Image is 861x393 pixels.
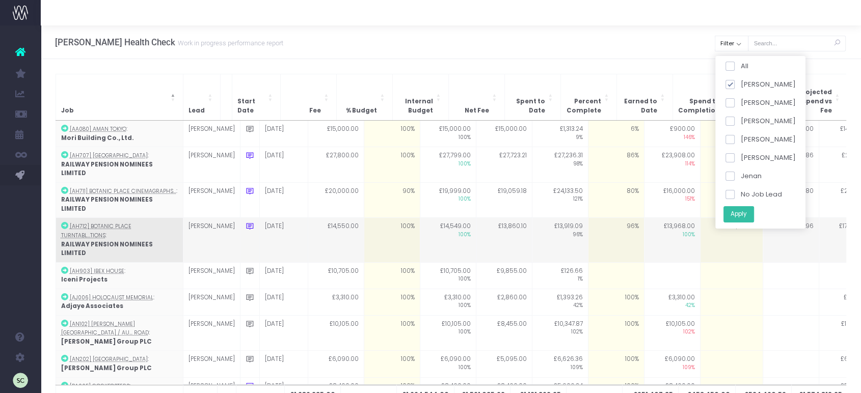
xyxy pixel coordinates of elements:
[650,160,695,168] span: 114%
[259,147,308,183] td: [DATE]
[70,152,148,159] abbr: [AH707] Botanic Place
[588,218,644,262] td: 96%
[308,315,364,351] td: £10,105.00
[364,262,420,289] td: 100%
[725,134,795,145] label: [PERSON_NAME]
[588,121,644,147] td: 6%
[308,218,364,262] td: £14,550.00
[588,289,644,315] td: 100%
[566,97,601,115] span: Percent Complete
[56,351,183,377] td: :
[420,289,476,315] td: £3,310.00
[70,187,176,195] abbr: [AH711] Botanic Place Cinemagraphs
[364,315,420,351] td: 100%
[56,315,183,351] td: :
[309,106,321,116] span: Fee
[532,289,588,315] td: £1,393.26
[725,61,748,71] label: All
[504,74,560,120] th: Spent to Date: Activate to sort: Activate to sort
[420,315,476,351] td: £10,105.00
[364,218,420,262] td: 100%
[308,289,364,315] td: £3,310.00
[61,134,134,142] strong: Mori Building Co., Ltd.
[644,121,700,147] td: £900.00
[700,182,763,218] td: £3,000.00
[425,328,471,336] span: 100%
[622,97,657,115] span: Earned to Date
[308,182,364,218] td: £20,000.00
[650,231,695,239] span: 100%
[616,74,672,120] th: Earned to Date: Activate to sort: Activate to sort
[259,262,308,289] td: [DATE]
[56,262,183,289] td: :
[70,294,153,301] abbr: [AJ006] Holocaust Memorial
[476,121,532,147] td: £15,000.00
[308,147,364,183] td: £27,800.00
[259,182,308,218] td: [DATE]
[678,97,720,115] span: Spend to Completion
[420,182,476,218] td: £19,999.00
[364,147,420,183] td: 100%
[465,106,489,116] span: Net Fee
[237,97,265,115] span: Start Date
[532,351,588,377] td: £6,626.36
[56,121,183,147] td: :
[725,98,795,108] label: [PERSON_NAME]
[725,153,795,163] label: [PERSON_NAME]
[420,147,476,183] td: £27,799.00
[61,364,152,372] strong: [PERSON_NAME] Group PLC
[425,195,471,203] span: 100%
[644,315,700,351] td: £10,105.00
[537,134,583,142] span: 9%
[308,121,364,147] td: £15,000.00
[61,195,153,213] strong: RAILWAY PENSION NOMINEES LIMITED
[700,147,763,183] td: £500.00
[476,182,532,218] td: £19,059.18
[61,338,152,346] strong: [PERSON_NAME] Group PLC
[672,74,735,120] th: Spend to Completion: Activate to sort: Activate to sort
[259,351,308,377] td: [DATE]
[61,160,153,178] strong: RAILWAY PENSION NOMINEES LIMITED
[336,74,392,120] th: % Budget: Activate to sort: Activate to sort
[725,171,761,181] label: Jenan
[183,351,240,377] td: [PERSON_NAME]
[183,315,240,351] td: [PERSON_NAME]
[588,351,644,377] td: 100%
[532,262,588,289] td: £126.66
[420,121,476,147] td: £15,000.00
[476,147,532,183] td: £27,723.21
[763,218,819,262] td: £581.96
[425,134,471,142] span: 100%
[259,121,308,147] td: [DATE]
[537,302,583,310] span: 42%
[392,74,448,120] th: Internal Budget: Activate to sort: Activate to sort
[420,218,476,262] td: £14,549.00
[537,231,583,239] span: 96%
[364,182,420,218] td: 90%
[183,121,240,147] td: [PERSON_NAME]
[791,74,847,120] th: projected spend vs Fee: Activate to sort: Activate to sort
[425,364,471,372] span: 100%
[183,262,240,289] td: [PERSON_NAME]
[61,275,107,284] strong: Iceni Projects
[725,79,795,90] label: [PERSON_NAME]
[259,315,308,351] td: [DATE]
[70,355,148,363] abbr: [AN202] Avondale Drive
[420,351,476,377] td: £6,090.00
[56,147,183,183] td: :
[644,182,700,218] td: £16,000.00
[183,74,220,120] th: Lead: Activate to sort: Activate to sort
[183,147,240,183] td: [PERSON_NAME]
[537,160,583,168] span: 98%
[308,262,364,289] td: £10,705.00
[748,36,846,51] input: Search...
[476,262,532,289] td: £9,855.00
[55,37,283,47] h3: [PERSON_NAME] Health Check
[700,121,763,147] td: £13,650.00
[650,302,695,310] span: 42%
[644,218,700,262] td: £13,968.00
[650,328,695,336] span: 102%
[532,147,588,183] td: £27,236.31
[532,121,588,147] td: £1,313.24
[644,289,700,315] td: £3,310.00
